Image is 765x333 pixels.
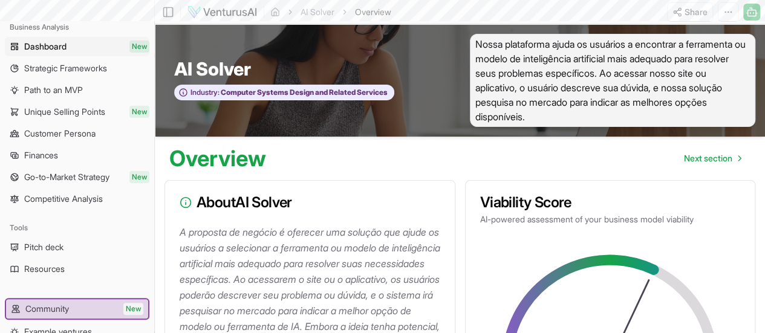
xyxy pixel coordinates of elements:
span: New [123,303,143,315]
a: Strategic Frameworks [5,59,149,78]
nav: pagination [674,146,750,170]
span: New [129,106,149,118]
span: AI Solver [174,58,251,80]
span: Resources [24,263,65,275]
span: Finances [24,149,58,161]
a: Pitch deck [5,238,149,257]
span: New [129,171,149,183]
h1: Overview [169,146,266,170]
div: Business Analysis [5,18,149,37]
span: Strategic Frameworks [24,62,107,74]
span: Competitive Analysis [24,193,103,205]
a: Unique Selling PointsNew [5,102,149,121]
a: Customer Persona [5,124,149,143]
a: Competitive Analysis [5,189,149,209]
a: Resources [5,259,149,279]
a: DashboardNew [5,37,149,56]
a: Finances [5,146,149,165]
div: Tools [5,218,149,238]
span: Unique Selling Points [24,106,105,118]
a: Path to an MVP [5,80,149,100]
span: Customer Persona [24,128,96,140]
span: Next section [684,152,732,164]
span: Go-to-Market Strategy [24,171,109,183]
span: Dashboard [24,40,67,53]
span: Industry: [190,88,220,97]
span: Community [25,303,69,315]
h3: About AI Solver [180,195,440,210]
a: Go-to-Market StrategyNew [5,167,149,187]
span: Computer Systems Design and Related Services [220,88,388,97]
p: AI-powered assessment of your business model viability [480,213,741,225]
button: Industry:Computer Systems Design and Related Services [174,85,394,101]
h3: Viability Score [480,195,741,210]
a: CommunityNew [6,299,148,318]
span: Nossa plataforma ajuda os usuários a encontrar a ferramenta ou modelo de inteligência artificial ... [470,34,756,127]
a: Go to next page [674,146,750,170]
span: Pitch deck [24,241,63,253]
span: New [129,40,149,53]
span: Path to an MVP [24,84,83,96]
